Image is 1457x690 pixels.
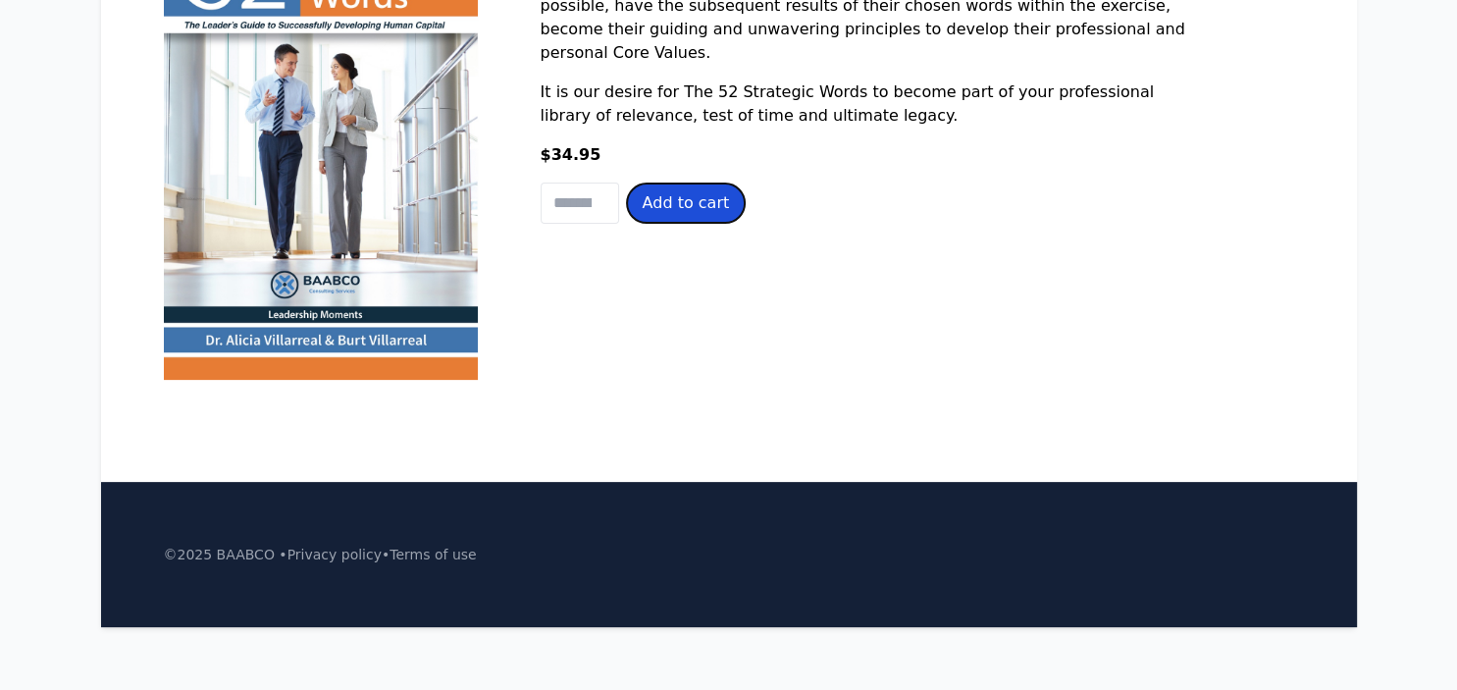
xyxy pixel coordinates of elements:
a: Privacy policy [287,547,382,562]
p: ©2025 BAABCO • • [164,545,477,564]
a: Terms of use [390,547,476,562]
button: Add to cart [627,184,746,223]
div: $34.95 [541,143,1190,183]
p: It is our desire for The 52 Strategic Words to become part of your professional library of releva... [541,80,1190,128]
